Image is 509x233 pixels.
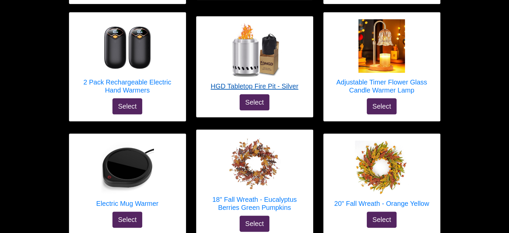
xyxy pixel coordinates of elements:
[355,19,409,73] img: Adjustable Timer Flower Glass Candle Warmer Lamp
[334,140,429,212] a: 20" Fall Wreath - Orange Yellow 20" Fall Wreath - Orange Yellow
[330,78,433,94] h5: Adjustable Timer Flower Glass Candle Warmer Lamp
[330,19,433,98] a: Adjustable Timer Flower Glass Candle Warmer Lamp Adjustable Timer Flower Glass Candle Warmer Lamp
[211,23,299,94] a: HGD Tabletop Fire Pit - Silver HGD Tabletop Fire Pit - Silver
[203,136,306,216] a: 18" Fall Wreath - Eucalyptus Berries Green Pumpkins 18" Fall Wreath - Eucalyptus Berries Green Pu...
[228,23,281,77] img: HGD Tabletop Fire Pit - Silver
[112,212,143,228] button: Select
[96,199,159,208] h5: Electric Mug Warmer
[96,140,159,212] a: Electric Mug Warmer Electric Mug Warmer
[101,19,154,73] img: 2 Pack Rechargeable Electric Hand Warmers
[367,212,397,228] button: Select
[76,19,179,98] a: 2 Pack Rechargeable Electric Hand Warmers 2 Pack Rechargeable Electric Hand Warmers
[240,94,270,110] button: Select
[203,195,306,212] h5: 18" Fall Wreath - Eucalyptus Berries Green Pumpkins
[112,98,143,114] button: Select
[240,216,270,232] button: Select
[228,136,281,190] img: 18" Fall Wreath - Eucalyptus Berries Green Pumpkins
[76,78,179,94] h5: 2 Pack Rechargeable Electric Hand Warmers
[367,98,397,114] button: Select
[211,82,299,90] h5: HGD Tabletop Fire Pit - Silver
[334,199,429,208] h5: 20" Fall Wreath - Orange Yellow
[100,140,154,194] img: Electric Mug Warmer
[355,140,408,194] img: 20" Fall Wreath - Orange Yellow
